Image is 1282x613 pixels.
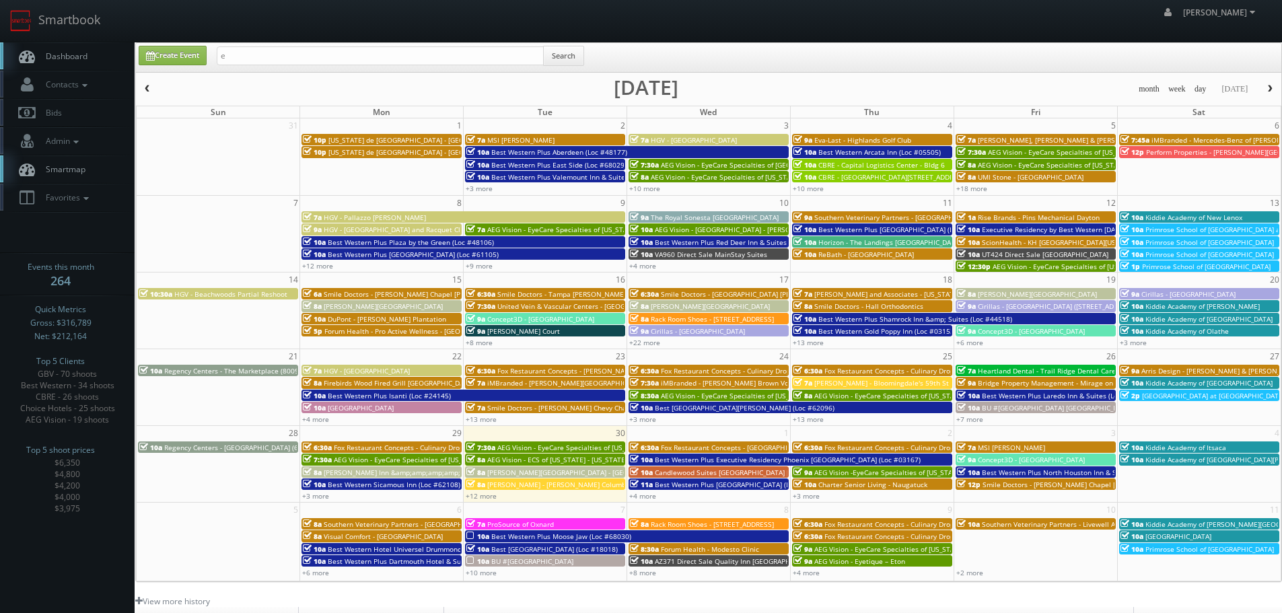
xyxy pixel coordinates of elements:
[824,532,993,541] span: Fox Restaurant Concepts - Culinary Dropout - Tempe
[324,366,410,375] span: HGV - [GEOGRAPHIC_DATA]
[324,225,468,234] span: HGV - [GEOGRAPHIC_DATA] and Racquet Club
[793,519,822,529] span: 6:30a
[1120,378,1143,388] span: 10a
[303,238,326,247] span: 10a
[328,391,451,400] span: Best Western Plus Isanti (Loc #24145)
[303,326,322,336] span: 5p
[630,544,659,554] span: 8:30a
[630,556,653,566] span: 10a
[956,568,983,577] a: +2 more
[818,172,1034,182] span: CBRE - [GEOGRAPHIC_DATA][STREET_ADDRESS][GEOGRAPHIC_DATA]
[303,455,332,464] span: 7:30a
[793,532,822,541] span: 6:30a
[793,172,816,182] span: 10a
[487,135,555,145] span: MSI [PERSON_NAME]
[1141,289,1236,299] span: Cirillas - [GEOGRAPHIC_DATA]
[982,225,1169,234] span: Executive Residency by Best Western [DATE] (Loc #44764)
[466,544,489,554] span: 10a
[630,443,659,452] span: 6:30a
[302,414,329,424] a: +4 more
[982,519,1250,529] span: Southern Veterinary Partners - Livewell Animal Urgent Care of [GEOGRAPHIC_DATA]
[466,491,497,501] a: +12 more
[491,532,631,541] span: Best Western Plus Moose Jaw (Loc #68030)
[1120,338,1147,347] a: +3 more
[328,250,499,259] span: Best Western Plus [GEOGRAPHIC_DATA] (Loc #61105)
[630,455,653,464] span: 10a
[630,326,649,336] span: 9a
[818,160,945,170] span: CBRE - Capital Logistics Center - Bldg 6
[957,289,976,299] span: 8a
[466,480,485,489] span: 8a
[302,261,333,271] a: +12 more
[1120,326,1143,336] span: 10a
[793,184,824,193] a: +10 more
[814,289,1026,299] span: [PERSON_NAME] and Associates - [US_STATE][GEOGRAPHIC_DATA]
[978,289,1097,299] span: [PERSON_NAME][GEOGRAPHIC_DATA]
[630,135,649,145] span: 7a
[978,443,1045,452] span: MSI [PERSON_NAME]
[630,225,653,234] span: 10a
[630,301,649,311] span: 8a
[303,147,326,157] span: 10p
[793,250,816,259] span: 10a
[651,213,779,222] span: The Royal Sonesta [GEOGRAPHIC_DATA]
[793,391,812,400] span: 8a
[487,314,594,324] span: Concept3D - [GEOGRAPHIC_DATA]
[630,480,653,489] span: 11a
[1164,81,1190,98] button: week
[614,81,678,94] h2: [DATE]
[466,261,493,271] a: +9 more
[303,468,322,477] span: 8a
[1120,391,1140,400] span: 2p
[957,468,980,477] span: 10a
[466,378,485,388] span: 7a
[814,544,1055,554] span: AEG Vision - EyeCare Specialties of [US_STATE] – [PERSON_NAME] Eye Care
[303,532,322,541] span: 8a
[1183,7,1259,18] span: [PERSON_NAME]
[793,556,812,566] span: 9a
[818,480,927,489] span: Charter Senior Living - Naugatuck
[1145,250,1274,259] span: Primrose School of [GEOGRAPHIC_DATA]
[487,468,678,477] span: [PERSON_NAME][GEOGRAPHIC_DATA] - [GEOGRAPHIC_DATA]
[466,443,495,452] span: 7:30a
[1120,443,1143,452] span: 10a
[466,403,485,412] span: 7a
[1142,262,1271,271] span: Primrose School of [GEOGRAPHIC_DATA]
[491,544,618,554] span: Best [GEOGRAPHIC_DATA] (Loc #18018)
[956,338,983,347] a: +6 more
[324,532,443,541] span: Visual Comfort - [GEOGRAPHIC_DATA]
[303,519,322,529] span: 8a
[466,314,485,324] span: 9a
[497,443,741,452] span: AEG Vision - EyeCare Specialties of [US_STATE] – [PERSON_NAME] Eye Clinic
[978,172,1083,182] span: UMI Stone - [GEOGRAPHIC_DATA]
[957,391,980,400] span: 10a
[1120,455,1143,464] span: 10a
[793,491,820,501] a: +3 more
[303,301,322,311] span: 8a
[957,443,976,452] span: 7a
[978,366,1116,375] span: Heartland Dental - Trail Ridge Dental Care
[217,46,544,65] input: Search for Events
[993,262,1230,271] span: AEG Vision - EyeCare Specialties of [US_STATE] – Cascade Family Eye Care
[1145,314,1273,324] span: Kiddie Academy of [GEOGRAPHIC_DATA]
[793,314,816,324] span: 10a
[983,480,1211,489] span: Smile Doctors - [PERSON_NAME] Chapel [PERSON_NAME] Orthodontics
[302,568,329,577] a: +6 more
[630,403,653,412] span: 10a
[324,301,443,311] span: [PERSON_NAME][GEOGRAPHIC_DATA]
[793,238,816,247] span: 10a
[655,468,853,477] span: Candlewood Suites [GEOGRAPHIC_DATA] [GEOGRAPHIC_DATA]
[824,443,1037,452] span: Fox Restaurant Concepts - Culinary Dropout - [GEOGRAPHIC_DATA]
[793,443,822,452] span: 6:30a
[1145,443,1226,452] span: Kiddie Academy of Itsaca
[466,532,489,541] span: 10a
[978,378,1168,388] span: Bridge Property Management - Mirage on [PERSON_NAME]
[139,46,207,65] a: Create Event
[303,544,326,554] span: 10a
[793,135,812,145] span: 9a
[651,326,745,336] span: Cirillas - [GEOGRAPHIC_DATA]
[793,378,812,388] span: 7a
[814,468,1038,477] span: AEG Vision -EyeCare Specialties of [US_STATE] – Eyes On Sammamish
[629,568,656,577] a: +8 more
[978,135,1237,145] span: [PERSON_NAME], [PERSON_NAME] & [PERSON_NAME], LLC - [GEOGRAPHIC_DATA]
